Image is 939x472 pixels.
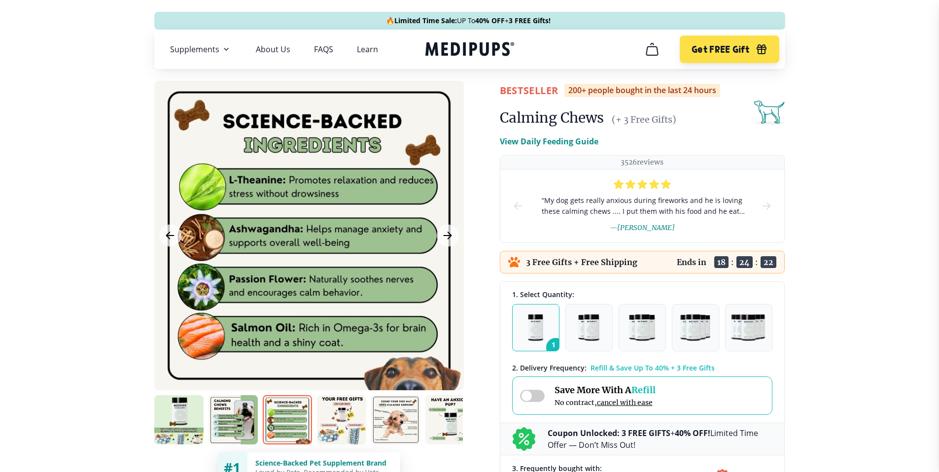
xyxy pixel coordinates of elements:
button: Get FREE Gift [680,35,779,63]
span: cancel with ease [597,398,653,407]
p: View Daily Feeding Guide [500,135,598,147]
div: 200+ people bought in the last 24 hours [564,84,720,97]
a: About Us [256,44,290,54]
button: Supplements [170,43,232,55]
img: Pack of 5 - Natural Dog Supplements [731,314,766,341]
span: Supplements [170,44,219,54]
span: (+ 3 Free Gifts) [612,114,676,125]
a: Learn [357,44,378,54]
span: 🔥 UP To + [386,16,551,26]
span: BestSeller [500,84,558,97]
img: Pack of 3 - Natural Dog Supplements [629,314,655,341]
div: 1. Select Quantity: [512,290,772,299]
button: 1 [512,304,559,351]
img: Pack of 2 - Natural Dog Supplements [578,314,599,341]
span: Save More With A [555,384,656,396]
p: 3526 reviews [621,158,663,167]
img: Calming Chews | Natural Dog Supplements [371,395,420,444]
span: Get FREE Gift [692,44,749,55]
span: 2 . Delivery Frequency: [512,363,587,372]
b: 40% OFF! [675,428,710,438]
a: Medipups [425,40,514,60]
div: Science-Backed Pet Supplement Brand [255,458,392,468]
span: No contract, [555,398,656,407]
img: Pack of 4 - Natural Dog Supplements [680,314,710,341]
span: : [731,257,734,267]
p: 3 Free Gifts + Free Shipping [526,257,637,267]
button: cart [640,37,664,61]
span: 18 [714,256,729,268]
p: Ends in [677,257,706,267]
span: “ My dog gets really anxious during fireworks and he is loving these calming chews .... I put the... [540,195,745,217]
button: next-slide [761,169,772,242]
img: Calming Chews | Natural Dog Supplements [209,395,258,444]
img: Calming Chews | Natural Dog Supplements [317,395,366,444]
span: 1 [546,338,565,357]
span: Refill & Save Up To 40% + 3 Free Gifts [591,363,715,372]
p: + Limited Time Offer — Don’t Miss Out! [548,427,772,451]
span: Refill [631,384,656,396]
span: : [755,257,758,267]
button: Previous Image [159,225,181,247]
button: prev-slide [512,169,524,242]
span: 22 [761,256,776,268]
img: Calming Chews | Natural Dog Supplements [154,395,204,444]
h1: Calming Chews [500,109,604,127]
b: Coupon Unlocked: 3 FREE GIFTS [548,428,670,438]
img: Calming Chews | Natural Dog Supplements [425,395,475,444]
button: Next Image [437,225,459,247]
span: 24 [736,256,753,268]
img: Pack of 1 - Natural Dog Supplements [528,314,543,341]
img: Calming Chews | Natural Dog Supplements [263,395,312,444]
a: FAQS [314,44,333,54]
span: — [PERSON_NAME] [610,223,675,232]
